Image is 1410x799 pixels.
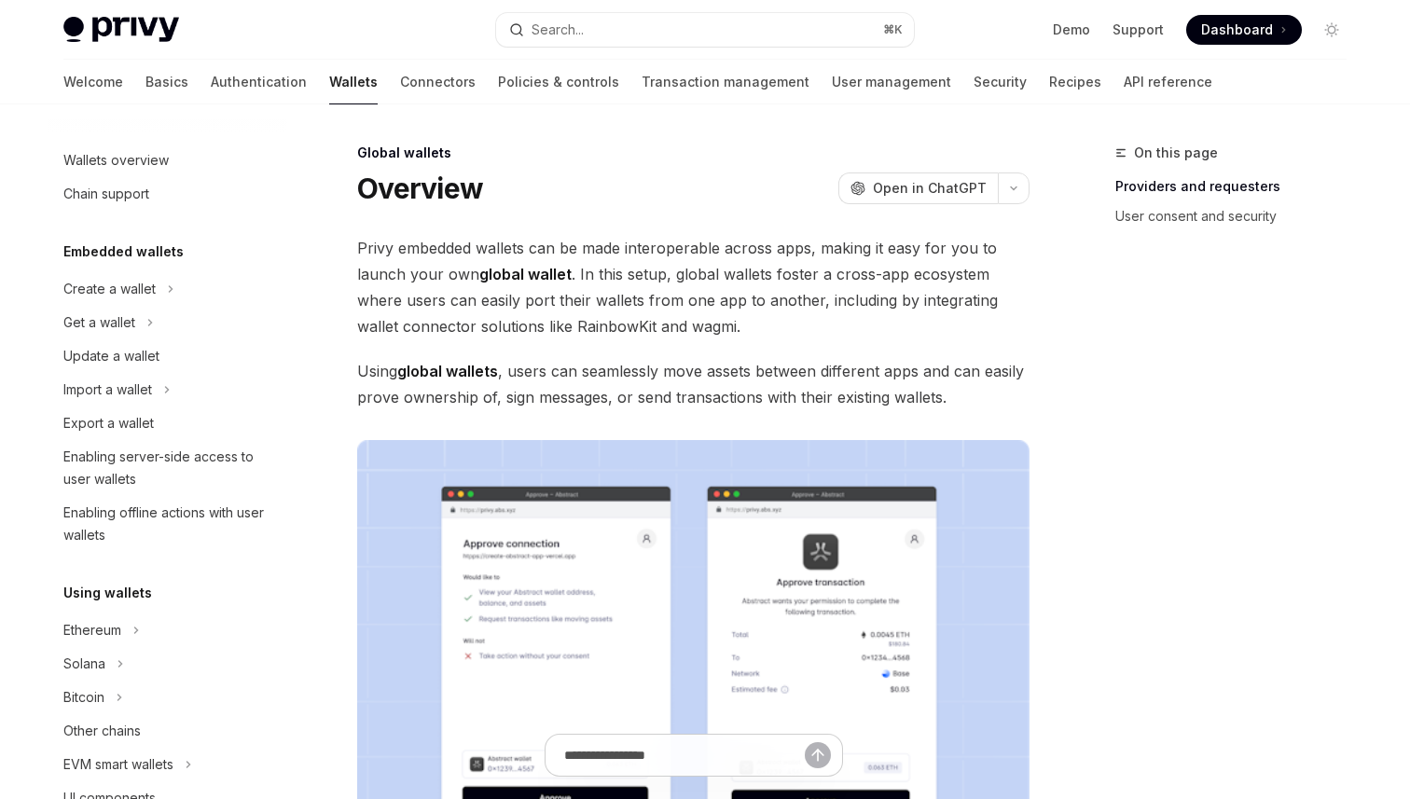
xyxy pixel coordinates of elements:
[48,406,287,440] a: Export a wallet
[48,496,287,552] a: Enabling offline actions with user wallets
[1186,15,1302,45] a: Dashboard
[1124,60,1212,104] a: API reference
[974,60,1027,104] a: Security
[1049,60,1101,104] a: Recipes
[63,502,276,546] div: Enabling offline actions with user wallets
[48,440,287,496] a: Enabling server-side access to user wallets
[63,278,156,300] div: Create a wallet
[63,311,135,334] div: Get a wallet
[63,379,152,401] div: Import a wallet
[357,235,1030,339] span: Privy embedded wallets can be made interoperable across apps, making it easy for you to launch yo...
[1317,15,1347,45] button: Toggle dark mode
[63,149,169,172] div: Wallets overview
[397,362,498,380] strong: global wallets
[63,582,152,604] h5: Using wallets
[63,686,104,709] div: Bitcoin
[498,60,619,104] a: Policies & controls
[479,265,572,283] strong: global wallet
[63,720,141,742] div: Other chains
[838,172,998,204] button: Open in ChatGPT
[1113,21,1164,39] a: Support
[832,60,951,104] a: User management
[329,60,378,104] a: Wallets
[63,183,149,205] div: Chain support
[1115,201,1362,231] a: User consent and security
[63,345,159,367] div: Update a wallet
[873,179,987,198] span: Open in ChatGPT
[63,17,179,43] img: light logo
[883,22,903,37] span: ⌘ K
[1201,21,1273,39] span: Dashboard
[63,412,154,434] div: Export a wallet
[145,60,188,104] a: Basics
[63,653,105,675] div: Solana
[1134,142,1218,164] span: On this page
[48,339,287,373] a: Update a wallet
[805,742,831,768] button: Send message
[1115,172,1362,201] a: Providers and requesters
[63,446,276,490] div: Enabling server-side access to user wallets
[642,60,809,104] a: Transaction management
[1053,21,1090,39] a: Demo
[63,60,123,104] a: Welcome
[48,714,287,748] a: Other chains
[211,60,307,104] a: Authentication
[400,60,476,104] a: Connectors
[357,358,1030,410] span: Using , users can seamlessly move assets between different apps and can easily prove ownership of...
[48,177,287,211] a: Chain support
[357,144,1030,162] div: Global wallets
[63,753,173,776] div: EVM smart wallets
[532,19,584,41] div: Search...
[63,619,121,641] div: Ethereum
[357,172,483,205] h1: Overview
[63,241,184,263] h5: Embedded wallets
[496,13,914,47] button: Search...⌘K
[48,144,287,177] a: Wallets overview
